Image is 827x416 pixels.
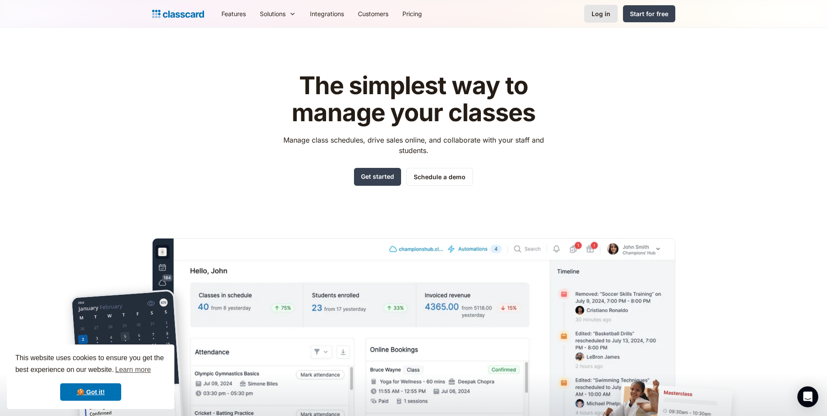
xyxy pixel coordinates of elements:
[797,386,818,407] div: Open Intercom Messenger
[152,8,204,20] a: home
[253,4,303,24] div: Solutions
[623,5,675,22] a: Start for free
[630,9,668,18] div: Start for free
[60,383,121,401] a: dismiss cookie message
[351,4,395,24] a: Customers
[7,344,174,409] div: cookieconsent
[275,72,552,126] h1: The simplest way to manage your classes
[406,168,473,186] a: Schedule a demo
[354,168,401,186] a: Get started
[260,9,286,18] div: Solutions
[275,135,552,156] p: Manage class schedules, drive sales online, and collaborate with your staff and students.
[592,9,610,18] div: Log in
[114,363,152,376] a: learn more about cookies
[395,4,429,24] a: Pricing
[214,4,253,24] a: Features
[15,353,166,376] span: This website uses cookies to ensure you get the best experience on our website.
[584,5,618,23] a: Log in
[303,4,351,24] a: Integrations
